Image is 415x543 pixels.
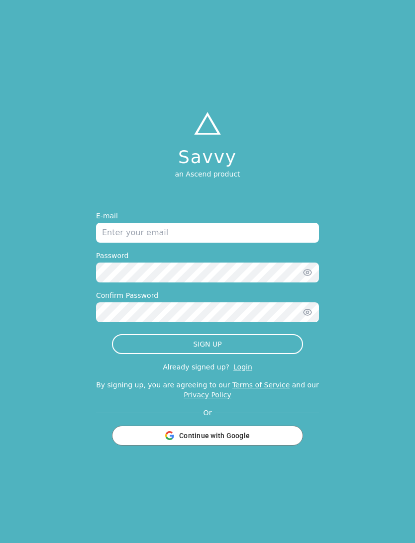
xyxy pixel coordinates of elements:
[112,334,303,354] button: SIGN UP
[96,251,319,261] label: Password
[96,211,319,221] label: E-mail
[96,223,319,243] input: Enter your email
[184,391,231,399] a: Privacy Policy
[175,169,240,179] p: an Ascend product
[200,408,216,418] span: Or
[112,426,303,446] button: Continue with Google
[175,147,240,167] h1: Savvy
[163,363,229,371] p: Already signed up?
[96,380,319,400] p: By signing up, you are agreeing to our and our
[179,431,250,441] span: Continue with Google
[96,290,319,300] label: Confirm Password
[233,363,252,371] a: Login
[232,381,290,389] a: Terms of Service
